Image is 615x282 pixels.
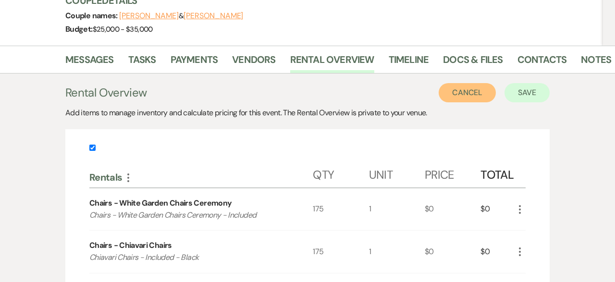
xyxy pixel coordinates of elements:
div: Total [480,159,514,187]
div: 175 [313,231,369,273]
a: Rental Overview [290,52,374,73]
div: 1 [369,188,425,231]
button: [PERSON_NAME] [119,12,179,20]
p: Chiavari Chairs - Included - Black [89,251,291,264]
a: Timeline [389,52,429,73]
button: [PERSON_NAME] [184,12,243,20]
p: Chairs - White Garden Chairs Ceremony - Included [89,209,291,221]
div: Chairs - White Garden Chairs Ceremony [89,197,232,209]
h3: Rental Overview [65,84,147,101]
a: Tasks [128,52,156,73]
a: Vendors [232,52,275,73]
div: $0 [425,188,480,231]
div: Price [425,159,480,187]
button: Cancel [439,83,496,102]
div: $0 [480,231,514,273]
div: Qty [313,159,369,187]
a: Notes [581,52,611,73]
div: $0 [425,231,480,273]
div: Chairs - Chiavari Chairs [89,240,172,251]
a: Contacts [517,52,567,73]
span: & [119,11,243,21]
div: 1 [369,231,425,273]
span: Couple names: [65,11,119,21]
div: Add items to manage inventory and calculate pricing for this event. The Rental Overview is privat... [65,107,550,119]
div: Unit [369,159,425,187]
span: Budget: [65,24,93,34]
a: Payments [171,52,218,73]
div: 175 [313,188,369,231]
div: $0 [480,188,514,231]
button: Save [504,83,550,102]
a: Messages [65,52,114,73]
div: Rentals [89,171,313,184]
span: $25,000 - $35,000 [93,25,153,34]
a: Docs & Files [443,52,503,73]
